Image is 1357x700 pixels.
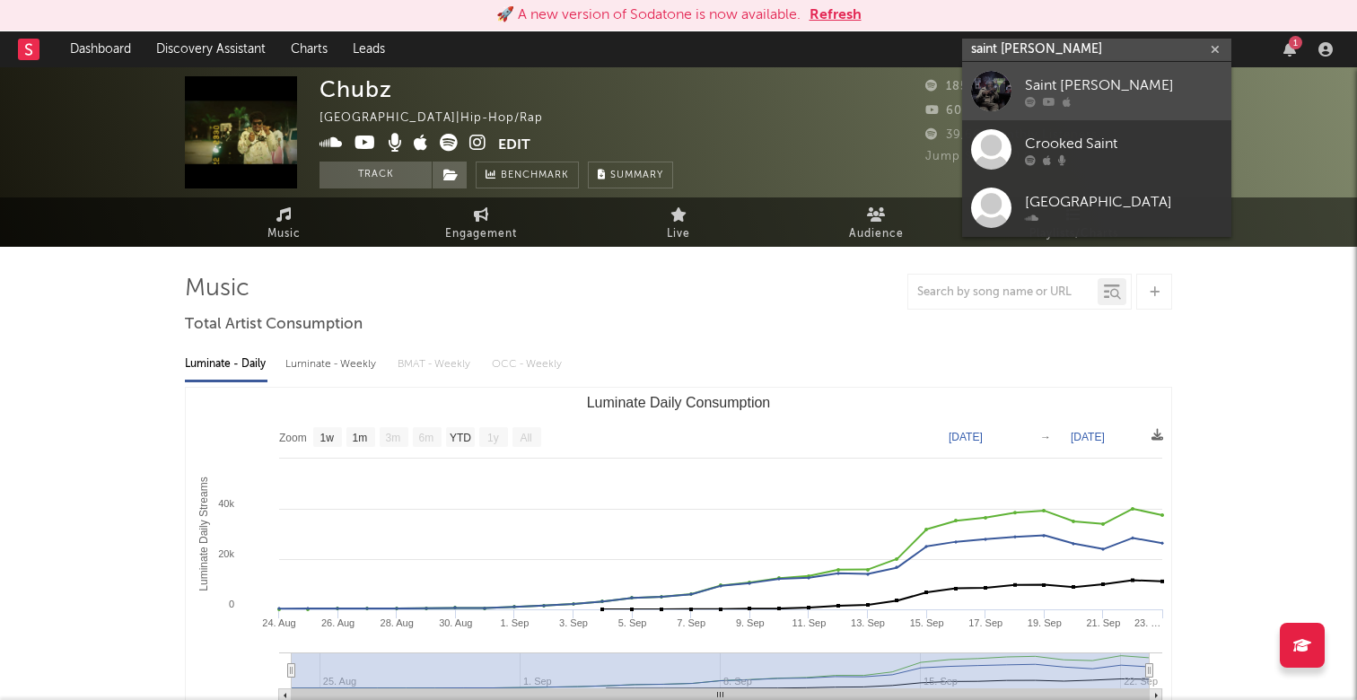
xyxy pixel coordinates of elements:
text: 1. Sep [500,617,529,628]
a: Crooked Saint [962,120,1231,179]
text: 21. Sep [1086,617,1120,628]
a: Benchmark [476,162,579,188]
div: 1 [1289,36,1302,49]
div: Luminate - Daily [185,349,267,380]
text: Luminate Daily Consumption [587,395,771,410]
text: 0 [229,599,234,609]
text: [DATE] [1071,431,1105,443]
div: [GEOGRAPHIC_DATA] | Hip-Hop/Rap [320,108,564,129]
a: Dashboard [57,31,144,67]
span: Summary [610,171,663,180]
text: All [520,432,531,444]
span: 39,665 Monthly Listeners [925,129,1098,141]
text: 28. Aug [381,617,414,628]
a: Charts [278,31,340,67]
text: 1m [353,432,368,444]
button: Edit [498,134,530,156]
text: 19. Sep [1028,617,1062,628]
text: 17. Sep [968,617,1002,628]
a: Live [580,197,777,247]
input: Search for artists [962,39,1231,61]
text: 40k [218,498,234,509]
text: Luminate Daily Streams [197,477,210,591]
a: Engagement [382,197,580,247]
text: YTD [450,432,471,444]
div: 🚀 A new version of Sodatone is now available. [496,4,801,26]
text: 23. … [1134,617,1160,628]
text: 7. Sep [677,617,705,628]
a: Saint [PERSON_NAME] [962,62,1231,120]
div: Chubz [320,76,392,102]
text: 1w [320,432,335,444]
button: 1 [1283,42,1296,57]
span: 185 [925,81,967,92]
a: Music [185,197,382,247]
text: 1y [487,432,499,444]
text: 3m [386,432,401,444]
a: Leads [340,31,398,67]
span: Jump Score: 60.0 [925,151,1032,162]
text: 3. Sep [559,617,588,628]
div: Crooked Saint [1025,133,1222,154]
text: 15. Sep [910,617,944,628]
a: [GEOGRAPHIC_DATA] [962,179,1231,237]
span: Audience [849,223,904,245]
button: Summary [588,162,673,188]
div: [GEOGRAPHIC_DATA] [1025,191,1222,213]
text: 6m [419,432,434,444]
input: Search by song name or URL [908,285,1098,300]
div: Saint [PERSON_NAME] [1025,74,1222,96]
button: Refresh [810,4,862,26]
span: Music [267,223,301,245]
div: Luminate - Weekly [285,349,380,380]
text: 11. Sep [792,617,826,628]
text: 20k [218,548,234,559]
text: → [1040,431,1051,443]
text: 26. Aug [321,617,355,628]
a: Discovery Assistant [144,31,278,67]
span: Engagement [445,223,517,245]
span: Total Artist Consumption [185,314,363,336]
text: 5. Sep [618,617,647,628]
span: Benchmark [501,165,569,187]
a: Audience [777,197,975,247]
button: Track [320,162,432,188]
text: 13. Sep [851,617,885,628]
text: 22. Sep [1124,676,1158,687]
span: Live [667,223,690,245]
text: 30. Aug [439,617,472,628]
text: Zoom [279,432,307,444]
span: 600 [925,105,970,117]
text: [DATE] [949,431,983,443]
text: 9. Sep [736,617,765,628]
text: 24. Aug [262,617,295,628]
